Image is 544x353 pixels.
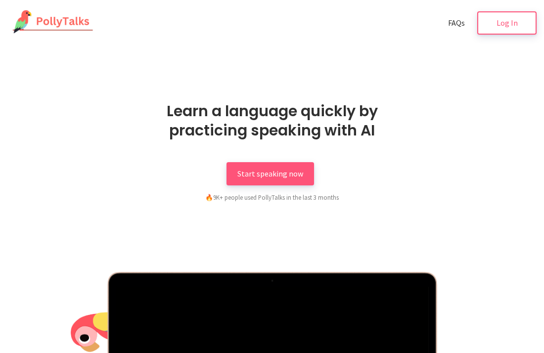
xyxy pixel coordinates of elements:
[497,18,518,28] span: Log In
[477,11,537,35] a: Log In
[7,10,93,35] img: PollyTalks Logo
[237,169,303,178] span: Start speaking now
[227,162,314,185] a: Start speaking now
[153,192,391,202] div: 9K+ people used PollyTalks in the last 3 months
[448,18,465,28] span: FAQs
[445,11,468,35] a: FAQs
[205,193,213,201] span: fire
[136,101,408,140] h1: Learn a language quickly by practicing speaking with AI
